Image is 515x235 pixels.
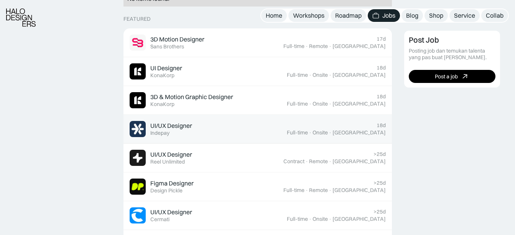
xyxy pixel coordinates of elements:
div: 18d [377,65,386,71]
div: · [329,72,332,78]
div: KonaKorp [150,101,174,108]
img: Job Image [130,150,146,166]
div: Full-time [283,187,304,194]
a: Post a job [409,70,495,83]
div: UI/UX Designer [150,122,192,130]
div: Cermati [150,216,169,223]
div: Featured [123,16,151,22]
div: Home [266,12,282,20]
div: · [329,187,332,194]
div: · [305,158,308,165]
div: · [329,43,332,50]
a: Home [261,9,287,22]
div: Blog [406,12,418,20]
a: Job Image3D Motion DesignerSans Brothers17dFull-time·Remote·[GEOGRAPHIC_DATA] [123,28,392,57]
div: · [305,187,308,194]
div: · [305,43,308,50]
a: Jobs [368,9,400,22]
div: KonaKorp [150,72,174,79]
a: Job Image3D & Motion Graphic DesignerKonaKorp18dFull-time·Onsite·[GEOGRAPHIC_DATA] [123,86,392,115]
a: Job ImageUI/UX DesignerIndepay18dFull-time·Onsite·[GEOGRAPHIC_DATA] [123,115,392,144]
div: Full-time [287,129,308,136]
div: [GEOGRAPHIC_DATA] [332,129,386,136]
div: [GEOGRAPHIC_DATA] [332,216,386,222]
div: [GEOGRAPHIC_DATA] [332,187,386,194]
div: >25d [373,180,386,186]
img: Job Image [130,63,146,79]
img: Job Image [130,207,146,223]
a: Roadmap [331,9,366,22]
div: UI/UX Designer [150,151,192,159]
a: Job ImageUI/UX DesignerReel Unlimited>25dContract·Remote·[GEOGRAPHIC_DATA] [123,144,392,172]
div: Posting job dan temukan talenta yang pas buat [PERSON_NAME]. [409,48,495,61]
div: [GEOGRAPHIC_DATA] [332,158,386,165]
div: Onsite [313,72,328,78]
div: Sans Brothers [150,43,184,50]
div: Remote [309,158,328,165]
a: Job ImageUI/UX DesignerCermati>25dFull-time·Onsite·[GEOGRAPHIC_DATA] [123,201,392,230]
div: [GEOGRAPHIC_DATA] [332,43,386,50]
div: Onsite [313,129,328,136]
div: [GEOGRAPHIC_DATA] [332,101,386,107]
div: >25d [373,209,386,215]
div: Contract [283,158,304,165]
div: Design Pickle [150,187,183,194]
div: · [309,72,312,78]
a: Collab [481,9,508,22]
div: Remote [309,43,328,50]
div: Onsite [313,216,328,222]
div: Shop [429,12,443,20]
a: Shop [425,9,448,22]
div: 3D Motion Designer [150,35,204,43]
img: Job Image [130,35,146,51]
div: Roadmap [335,12,362,20]
div: Workshops [293,12,324,20]
div: · [329,129,332,136]
div: >25d [373,151,386,157]
img: Job Image [130,121,146,137]
div: Full-time [287,216,308,222]
div: · [309,129,312,136]
div: Post a job [435,73,458,79]
div: Full-time [287,101,308,107]
div: Full-time [287,72,308,78]
a: Job ImageFigma DesignerDesign Pickle>25dFull-time·Remote·[GEOGRAPHIC_DATA] [123,172,392,201]
div: Indepay [150,130,169,136]
img: Job Image [130,179,146,195]
a: Workshops [288,9,329,22]
div: [GEOGRAPHIC_DATA] [332,72,386,78]
a: Job ImageUI DesignerKonaKorp18dFull-time·Onsite·[GEOGRAPHIC_DATA] [123,57,392,86]
a: Service [449,9,480,22]
div: Collab [486,12,503,20]
div: 18d [377,93,386,100]
div: UI Designer [150,64,182,72]
div: · [329,101,332,107]
a: Blog [401,9,423,22]
div: Onsite [313,101,328,107]
div: 3D & Motion Graphic Designer [150,93,233,101]
div: 18d [377,122,386,129]
div: UI/UX Designer [150,208,192,216]
div: Reel Unlimited [150,159,185,165]
div: · [329,158,332,165]
div: Service [454,12,475,20]
div: Jobs [382,12,395,20]
div: · [329,216,332,222]
div: Figma Designer [150,179,194,187]
div: Full-time [283,43,304,50]
div: 17d [377,36,386,42]
div: Post Job [409,35,439,45]
div: Remote [309,187,328,194]
div: · [309,101,312,107]
div: · [309,216,312,222]
img: Job Image [130,92,146,108]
